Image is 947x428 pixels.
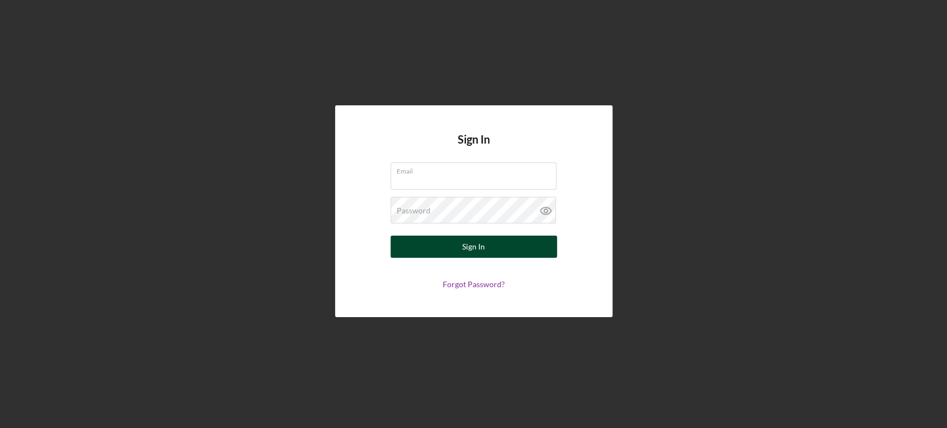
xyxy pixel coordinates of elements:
[462,236,485,258] div: Sign In
[458,133,490,162] h4: Sign In
[391,236,557,258] button: Sign In
[397,163,556,175] label: Email
[397,206,431,215] label: Password
[443,279,505,289] a: Forgot Password?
